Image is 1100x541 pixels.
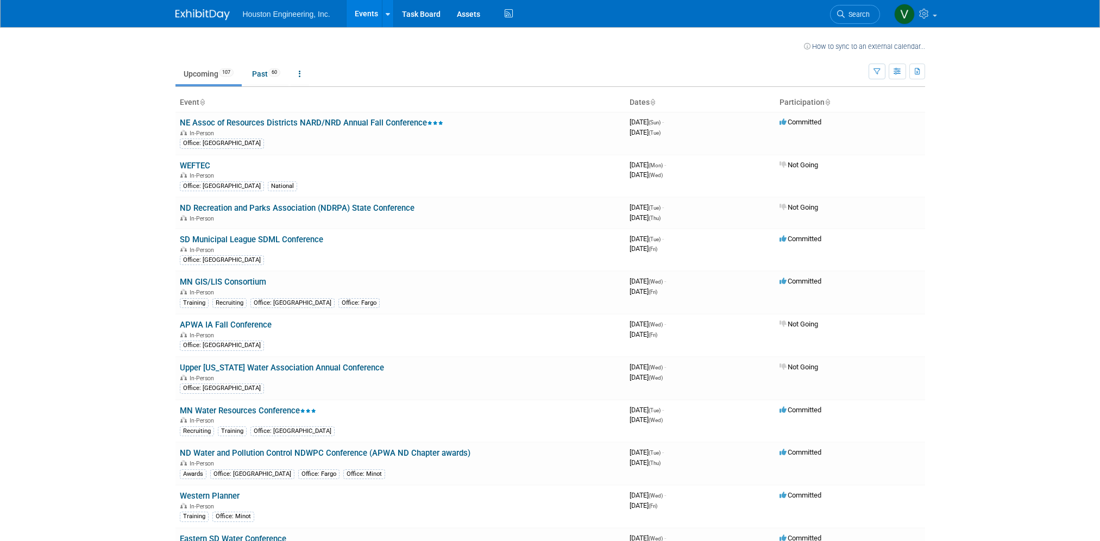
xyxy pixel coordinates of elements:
[212,512,254,521] div: Office: Minot
[190,460,217,467] span: In-Person
[780,363,818,371] span: Not Going
[180,298,209,308] div: Training
[218,426,247,436] div: Training
[630,235,664,243] span: [DATE]
[630,287,657,295] span: [DATE]
[630,363,666,371] span: [DATE]
[649,364,663,370] span: (Wed)
[662,406,664,414] span: -
[180,417,187,423] img: In-Person Event
[180,181,264,191] div: Office: [GEOGRAPHIC_DATA]
[180,426,214,436] div: Recruiting
[630,330,657,338] span: [DATE]
[780,320,818,328] span: Not Going
[664,161,666,169] span: -
[664,363,666,371] span: -
[199,98,205,106] a: Sort by Event Name
[649,172,663,178] span: (Wed)
[649,162,663,168] span: (Mon)
[649,289,657,295] span: (Fri)
[780,203,818,211] span: Not Going
[664,491,666,499] span: -
[630,171,663,179] span: [DATE]
[630,448,664,456] span: [DATE]
[662,235,664,243] span: -
[775,93,925,112] th: Participation
[825,98,830,106] a: Sort by Participation Type
[250,298,335,308] div: Office: [GEOGRAPHIC_DATA]
[180,491,240,501] a: Western Planner
[630,373,663,381] span: [DATE]
[649,119,661,125] span: (Sun)
[894,4,915,24] img: Vanessa Hove
[630,128,661,136] span: [DATE]
[243,10,330,18] span: Houston Engineering, Inc.
[630,213,661,222] span: [DATE]
[175,93,625,112] th: Event
[180,503,187,508] img: In-Person Event
[804,42,925,51] a: How to sync to an external calendar...
[649,322,663,328] span: (Wed)
[190,375,217,382] span: In-Person
[625,93,775,112] th: Dates
[175,9,230,20] img: ExhibitDay
[190,417,217,424] span: In-Person
[268,181,297,191] div: National
[649,407,661,413] span: (Tue)
[649,332,657,338] span: (Fri)
[780,118,821,126] span: Committed
[190,215,217,222] span: In-Person
[298,469,340,479] div: Office: Fargo
[780,448,821,456] span: Committed
[630,501,657,509] span: [DATE]
[180,383,264,393] div: Office: [GEOGRAPHIC_DATA]
[630,320,666,328] span: [DATE]
[180,130,187,135] img: In-Person Event
[190,289,217,296] span: In-Person
[662,118,664,126] span: -
[650,98,655,106] a: Sort by Start Date
[190,247,217,254] span: In-Person
[180,235,323,244] a: SD Municipal League SDML Conference
[180,139,264,148] div: Office: [GEOGRAPHIC_DATA]
[180,460,187,465] img: In-Person Event
[780,406,821,414] span: Committed
[190,172,217,179] span: In-Person
[210,469,294,479] div: Office: [GEOGRAPHIC_DATA]
[649,417,663,423] span: (Wed)
[630,416,663,424] span: [DATE]
[649,450,661,456] span: (Tue)
[190,130,217,137] span: In-Person
[830,5,880,24] a: Search
[649,236,661,242] span: (Tue)
[630,161,666,169] span: [DATE]
[180,469,206,479] div: Awards
[630,203,664,211] span: [DATE]
[338,298,380,308] div: Office: Fargo
[180,341,264,350] div: Office: [GEOGRAPHIC_DATA]
[649,215,661,221] span: (Thu)
[180,215,187,221] img: In-Person Event
[780,235,821,243] span: Committed
[180,172,187,178] img: In-Person Event
[219,68,234,77] span: 107
[343,469,385,479] div: Office: Minot
[649,279,663,285] span: (Wed)
[180,512,209,521] div: Training
[175,64,242,84] a: Upcoming107
[180,320,272,330] a: APWA IA Fall Conference
[662,448,664,456] span: -
[649,130,661,136] span: (Tue)
[630,491,666,499] span: [DATE]
[190,503,217,510] span: In-Person
[649,460,661,466] span: (Thu)
[180,448,470,458] a: ND Water and Pollution Control NDWPC Conference (APWA ND Chapter awards)
[180,375,187,380] img: In-Person Event
[630,244,657,253] span: [DATE]
[268,68,280,77] span: 60
[662,203,664,211] span: -
[630,277,666,285] span: [DATE]
[180,247,187,252] img: In-Person Event
[649,503,657,509] span: (Fri)
[649,205,661,211] span: (Tue)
